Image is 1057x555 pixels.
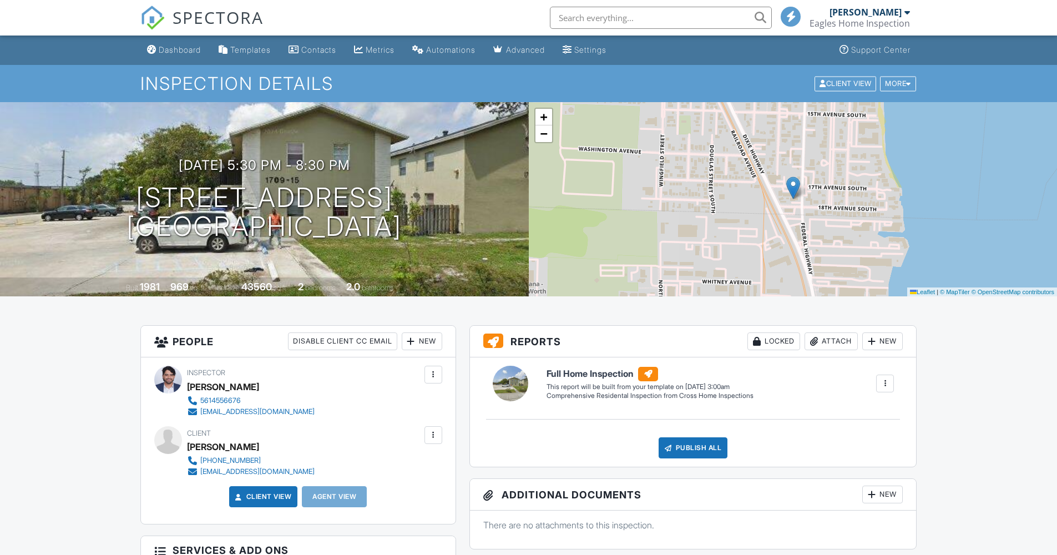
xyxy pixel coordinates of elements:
a: [EMAIL_ADDRESS][DOMAIN_NAME] [187,406,315,417]
h3: People [141,326,456,357]
div: Support Center [851,45,911,54]
div: Settings [574,45,606,54]
div: More [880,76,916,91]
a: Zoom out [535,125,552,142]
span: + [540,110,547,124]
div: Client View [815,76,876,91]
a: Settings [558,40,611,60]
div: Automations [426,45,476,54]
div: New [402,332,442,350]
div: New [862,486,903,503]
div: [PERSON_NAME] [187,438,259,455]
div: 5614556676 [200,396,241,405]
p: There are no attachments to this inspection. [483,519,903,531]
a: Client View [813,79,879,87]
div: 969 [170,281,189,292]
span: sq. ft. [190,284,206,292]
span: Inspector [187,369,225,377]
a: Zoom in [535,109,552,125]
a: Advanced [489,40,549,60]
img: Marker [786,176,800,199]
a: SPECTORA [140,15,264,38]
input: Search everything... [550,7,772,29]
div: [PERSON_NAME] [187,379,259,395]
a: Templates [214,40,275,60]
a: 5614556676 [187,395,315,406]
h1: [STREET_ADDRESS] [GEOGRAPHIC_DATA] [127,183,402,242]
div: Comprehensive Residental Inspection from Cross Home Inspections [547,391,753,401]
h6: Full Home Inspection [547,367,753,381]
div: 43560 [241,281,272,292]
div: Advanced [506,45,545,54]
div: Publish All [659,437,728,458]
a: Leaflet [910,289,935,295]
h3: Additional Documents [470,479,917,511]
span: − [540,127,547,140]
span: bathrooms [362,284,393,292]
div: Locked [747,332,800,350]
span: Client [187,429,211,437]
div: [EMAIL_ADDRESS][DOMAIN_NAME] [200,467,315,476]
div: Disable Client CC Email [288,332,397,350]
div: This report will be built from your template on [DATE] 3:00am [547,382,753,391]
div: [PERSON_NAME] [830,7,902,18]
span: SPECTORA [173,6,264,29]
h1: Inspection Details [140,74,917,93]
span: bedrooms [305,284,336,292]
div: 2.0 [346,281,360,292]
div: Dashboard [159,45,201,54]
div: [PHONE_NUMBER] [200,456,261,465]
a: Contacts [284,40,341,60]
a: Automations (Basic) [408,40,480,60]
a: Metrics [350,40,399,60]
span: Lot Size [216,284,240,292]
a: [EMAIL_ADDRESS][DOMAIN_NAME] [187,466,315,477]
div: Contacts [301,45,336,54]
div: Attach [805,332,858,350]
a: [PHONE_NUMBER] [187,455,315,466]
span: sq.ft. [274,284,287,292]
a: © OpenStreetMap contributors [972,289,1054,295]
span: | [937,289,938,295]
a: © MapTiler [940,289,970,295]
div: Metrics [366,45,395,54]
div: [EMAIL_ADDRESS][DOMAIN_NAME] [200,407,315,416]
div: New [862,332,903,350]
span: Built [126,284,138,292]
div: 1981 [140,281,160,292]
a: Dashboard [143,40,205,60]
h3: Reports [470,326,917,357]
div: 2 [298,281,304,292]
a: Client View [233,491,292,502]
a: Support Center [835,40,915,60]
div: Templates [230,45,271,54]
img: The Best Home Inspection Software - Spectora [140,6,165,30]
div: Eagles Home Inspection [810,18,910,29]
h3: [DATE] 5:30 pm - 8:30 pm [179,158,350,173]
